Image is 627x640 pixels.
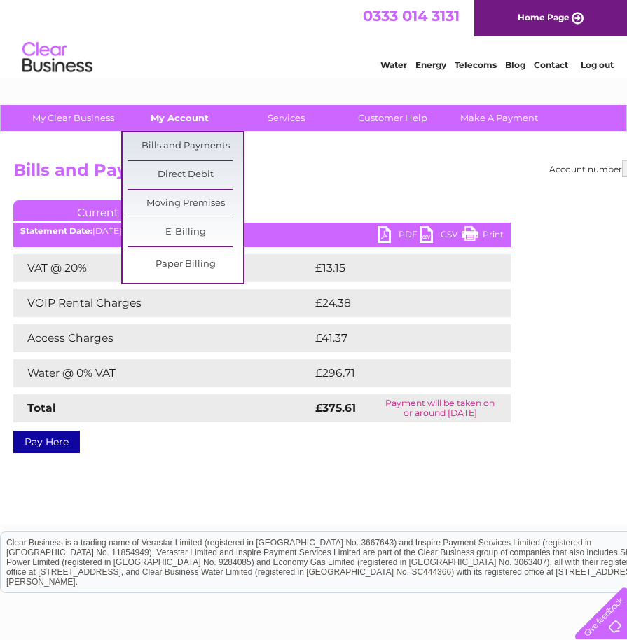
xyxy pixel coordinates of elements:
a: Energy [415,60,446,70]
img: logo.png [22,36,93,79]
td: Access Charges [13,324,312,352]
a: Paper Billing [128,251,243,279]
a: My Account [122,105,237,131]
a: E-Billing [128,218,243,246]
a: Contact [534,60,568,70]
td: VAT @ 20% [13,254,312,282]
a: CSV [420,226,462,246]
a: Blog [505,60,525,70]
td: £13.15 [312,254,479,282]
strong: £375.61 [315,401,356,415]
a: Water [380,60,407,70]
b: Statement Date: [20,225,92,236]
a: Telecoms [455,60,497,70]
a: Log out [581,60,614,70]
a: Bills and Payments [128,132,243,160]
td: VOIP Rental Charges [13,289,312,317]
a: Print [462,226,504,246]
a: My Clear Business [15,105,131,131]
td: £24.38 [312,289,483,317]
td: £41.37 [312,324,481,352]
a: Current Invoice [13,200,223,221]
a: Services [228,105,344,131]
a: PDF [378,226,420,246]
a: Pay Here [13,431,80,453]
td: Payment will be taken on or around [DATE] [370,394,511,422]
a: Make A Payment [441,105,557,131]
a: Moving Premises [128,190,243,218]
td: £296.71 [312,359,485,387]
a: Customer Help [335,105,450,131]
a: Direct Debit [128,161,243,189]
td: Water @ 0% VAT [13,359,312,387]
strong: Total [27,401,56,415]
a: 0333 014 3131 [363,7,460,25]
div: [DATE] [13,226,511,236]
